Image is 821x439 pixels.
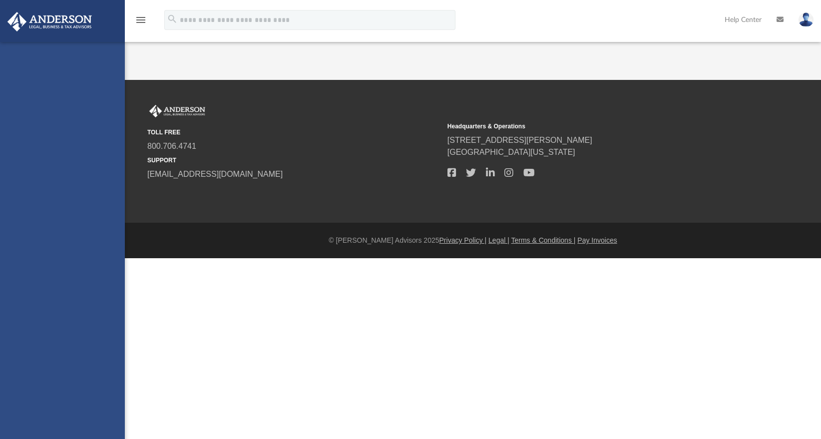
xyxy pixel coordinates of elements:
[577,236,617,244] a: Pay Invoices
[147,128,440,137] small: TOLL FREE
[799,12,814,27] img: User Pic
[125,235,821,246] div: © [PERSON_NAME] Advisors 2025
[439,236,487,244] a: Privacy Policy |
[135,19,147,26] a: menu
[147,142,196,150] a: 800.706.4741
[147,105,207,118] img: Anderson Advisors Platinum Portal
[447,136,592,144] a: [STREET_ADDRESS][PERSON_NAME]
[488,236,509,244] a: Legal |
[511,236,576,244] a: Terms & Conditions |
[167,13,178,24] i: search
[135,14,147,26] i: menu
[447,122,741,131] small: Headquarters & Operations
[447,148,575,156] a: [GEOGRAPHIC_DATA][US_STATE]
[147,156,440,165] small: SUPPORT
[4,12,95,31] img: Anderson Advisors Platinum Portal
[147,170,283,178] a: [EMAIL_ADDRESS][DOMAIN_NAME]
